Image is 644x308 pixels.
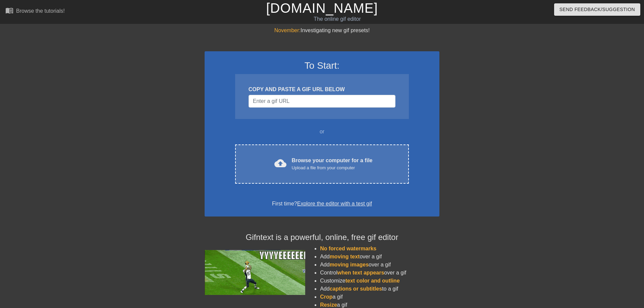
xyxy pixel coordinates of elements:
span: Crop [320,294,332,300]
div: Investigating new gif presets! [205,26,439,35]
span: cloud_upload [274,157,286,169]
img: football_small.gif [205,250,305,295]
div: Browse your computer for a file [292,157,373,171]
li: Customize [320,277,439,285]
span: No forced watermarks [320,246,376,251]
div: Upload a file from your computer [292,165,373,171]
a: [DOMAIN_NAME] [266,1,378,15]
span: captions or subtitles [330,286,382,292]
h3: To Start: [213,60,431,71]
li: Add to a gif [320,285,439,293]
a: Explore the editor with a test gif [297,201,372,206]
span: November: [274,27,301,33]
div: COPY AND PASTE A GIF URL BELOW [249,85,395,94]
li: Add over a gif [320,253,439,261]
span: when text appears [337,270,384,275]
span: moving images [330,262,369,267]
span: Resize [320,302,337,308]
li: Add over a gif [320,261,439,269]
span: moving text [330,254,360,259]
li: a gif [320,293,439,301]
span: text color and outline [345,278,400,284]
h4: Gifntext is a powerful, online, free gif editor [205,233,439,242]
div: First time? [213,200,431,208]
li: Control over a gif [320,269,439,277]
span: Send Feedback/Suggestion [559,5,635,14]
button: Send Feedback/Suggestion [554,3,640,16]
input: Username [249,95,395,108]
div: The online gif editor [218,15,457,23]
a: Browse the tutorials! [5,6,65,17]
span: menu_book [5,6,13,14]
div: or [222,128,422,136]
div: Browse the tutorials! [16,8,65,14]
